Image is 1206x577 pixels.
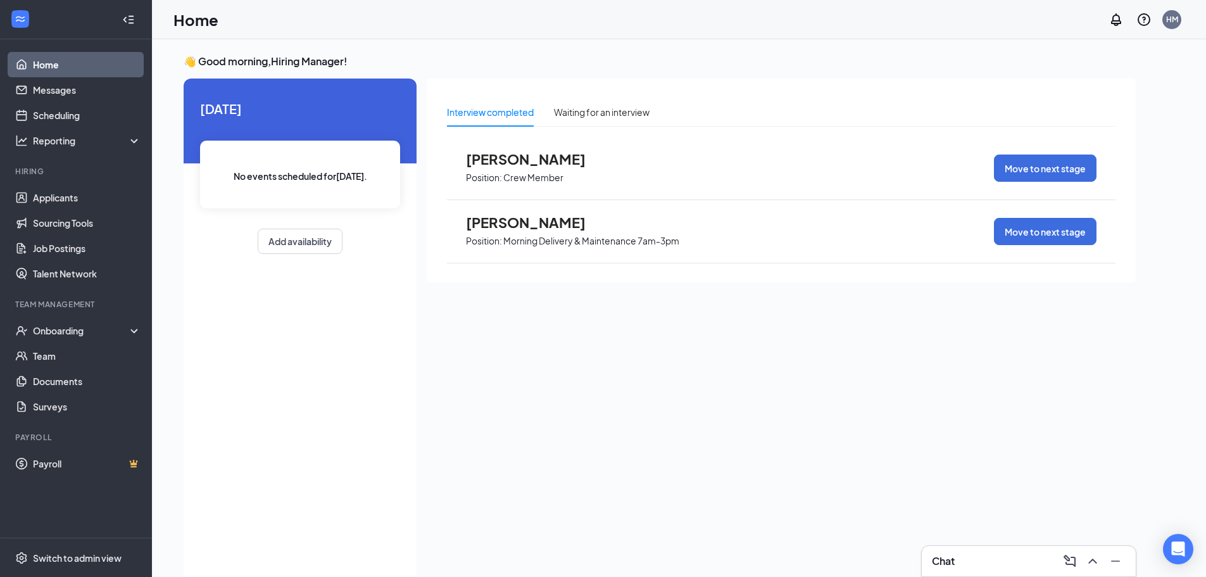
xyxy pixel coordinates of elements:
[466,235,502,247] p: Position:
[33,185,141,210] a: Applicants
[33,134,142,147] div: Reporting
[33,261,141,286] a: Talent Network
[15,432,139,443] div: Payroll
[1108,554,1123,569] svg: Minimize
[14,13,27,25] svg: WorkstreamLogo
[15,552,28,564] svg: Settings
[1109,12,1124,27] svg: Notifications
[234,169,367,183] span: No events scheduled for [DATE] .
[1062,554,1077,569] svg: ComposeMessage
[15,134,28,147] svg: Analysis
[33,77,141,103] a: Messages
[466,214,605,231] span: [PERSON_NAME]
[258,229,342,254] button: Add availability
[33,210,141,236] a: Sourcing Tools
[33,451,141,476] a: PayrollCrown
[15,299,139,310] div: Team Management
[33,103,141,128] a: Scheduling
[466,151,605,167] span: [PERSON_NAME]
[1166,14,1178,25] div: HM
[994,218,1096,245] button: Move to next stage
[200,99,400,118] span: [DATE]
[1060,551,1080,571] button: ComposeMessage
[33,236,141,261] a: Job Postings
[33,552,122,564] div: Switch to admin view
[1163,534,1193,564] div: Open Intercom Messenger
[33,369,141,394] a: Documents
[994,155,1096,182] button: Move to next stage
[33,394,141,419] a: Surveys
[447,105,534,119] div: Interview completed
[554,105,650,119] div: Waiting for an interview
[173,9,218,30] h1: Home
[503,172,563,184] p: Crew Member
[1136,12,1152,27] svg: QuestionInfo
[122,13,135,26] svg: Collapse
[1105,551,1126,571] button: Minimize
[184,54,1136,68] h3: 👋 Good morning, Hiring Manager !
[33,52,141,77] a: Home
[1085,554,1100,569] svg: ChevronUp
[15,166,139,177] div: Hiring
[1083,551,1103,571] button: ChevronUp
[932,554,955,568] h3: Chat
[503,235,679,247] p: Morning Delivery & Maintenance 7am-3pm
[33,324,130,337] div: Onboarding
[15,324,28,337] svg: UserCheck
[466,172,502,184] p: Position:
[33,343,141,369] a: Team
